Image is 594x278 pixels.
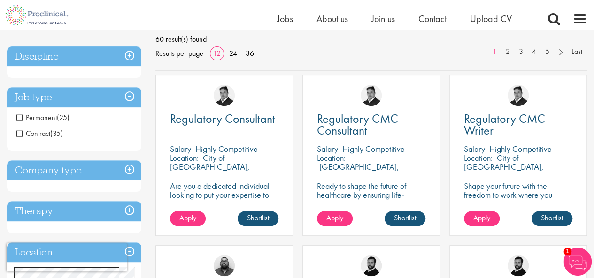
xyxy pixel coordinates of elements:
span: Apply [473,213,490,223]
a: 5 [540,46,554,57]
span: (25) [57,113,69,122]
a: Regulatory CMC Writer [464,113,572,136]
span: Regulatory CMC Writer [464,111,545,138]
h3: Discipline [7,46,141,67]
a: 3 [514,46,528,57]
span: 1 [563,248,571,255]
p: Highly Competitive [342,143,405,154]
span: Apply [326,213,343,223]
img: Peter Duvall [508,85,529,106]
span: Salary [317,143,338,154]
img: Chatbot [563,248,592,276]
h3: Job type [7,87,141,107]
a: About us [316,13,348,25]
a: Join us [371,13,395,25]
p: Shape your future with the freedom to work where you thrive! Join our client in this fully remote... [464,181,572,217]
p: Are you a dedicated individual looking to put your expertise to work fully flexibly in a remote p... [170,181,278,235]
a: Jobs [277,13,293,25]
a: 36 [242,48,257,58]
a: Contact [418,13,447,25]
a: Regulatory CMC Consultant [317,113,425,136]
img: Peter Duvall [214,85,235,106]
span: Permanent [16,113,57,122]
span: Location: [317,152,346,163]
p: Ready to shape the future of healthcare by ensuring life-changing treatments meet global regulato... [317,181,425,244]
a: Last [567,46,587,57]
h3: Company type [7,160,141,180]
span: Salary [170,143,191,154]
span: Regulatory Consultant [170,111,275,127]
a: Upload CV [470,13,512,25]
img: Ashley Bennett [214,255,235,276]
span: Permanent [16,113,69,122]
a: Shortlist [532,211,572,226]
a: 24 [226,48,240,58]
p: City of [GEOGRAPHIC_DATA], [GEOGRAPHIC_DATA] [464,152,544,181]
h3: Therapy [7,201,141,221]
iframe: reCAPTCHA [7,243,127,271]
a: Apply [317,211,353,226]
p: City of [GEOGRAPHIC_DATA], [GEOGRAPHIC_DATA] [170,152,250,181]
a: 12 [210,48,224,58]
a: 4 [527,46,541,57]
span: (35) [50,128,63,138]
a: Apply [170,211,206,226]
img: Peter Duvall [361,85,382,106]
span: Contract [16,128,50,138]
span: Contract [16,128,63,138]
span: Location: [464,152,493,163]
img: Nick Walker [361,255,382,276]
span: Regulatory CMC Consultant [317,111,398,138]
span: Salary [464,143,485,154]
span: Apply [179,213,196,223]
h3: Location [7,242,141,263]
p: Highly Competitive [489,143,552,154]
a: Shortlist [238,211,278,226]
a: Regulatory Consultant [170,113,278,125]
span: Location: [170,152,199,163]
a: Shortlist [385,211,425,226]
p: Highly Competitive [195,143,258,154]
a: 2 [501,46,515,57]
p: [GEOGRAPHIC_DATA], [GEOGRAPHIC_DATA] [317,161,399,181]
span: 60 result(s) found [155,32,587,46]
span: Results per page [155,46,203,60]
img: Nick Walker [508,255,529,276]
a: Apply [464,211,500,226]
a: 1 [488,46,501,57]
